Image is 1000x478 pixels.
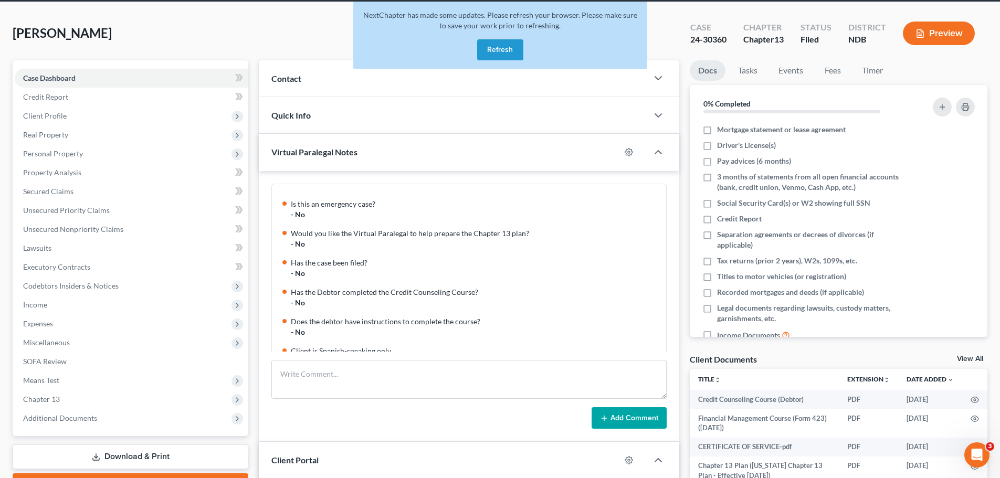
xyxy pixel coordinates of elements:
[690,34,727,46] div: 24-30360
[717,330,780,341] span: Income Documents
[690,22,727,34] div: Case
[839,390,898,409] td: PDF
[903,22,975,45] button: Preview
[717,214,762,224] span: Credit Report
[717,229,904,250] span: Separation agreements or decrees of divorces (if applicable)
[291,316,660,327] div: Does the debtor have instructions to complete the course?
[291,287,660,298] div: Has the Debtor completed the Credit Counseling Course?
[271,110,311,120] span: Quick Info
[964,442,990,468] iframe: Intercom live chat
[15,163,248,182] a: Property Analysis
[801,22,831,34] div: Status
[23,376,59,385] span: Means Test
[23,281,119,290] span: Codebtors Insiders & Notices
[839,409,898,438] td: PDF
[770,60,812,81] a: Events
[717,303,904,324] span: Legal documents regarding lawsuits, custody matters, garnishments, etc.
[13,25,112,40] span: [PERSON_NAME]
[23,300,47,309] span: Income
[717,172,904,193] span: 3 months of statements from all open financial accounts (bank, credit union, Venmo, Cash App, etc.)
[271,147,357,157] span: Virtual Paralegal Notes
[898,390,962,409] td: [DATE]
[816,60,849,81] a: Fees
[291,228,660,239] div: Would you like the Virtual Paralegal to help prepare the Chapter 13 plan?
[271,455,319,465] span: Client Portal
[23,111,67,120] span: Client Profile
[23,357,67,366] span: SOFA Review
[23,149,83,158] span: Personal Property
[23,187,73,196] span: Secured Claims
[703,99,751,108] strong: 0% Completed
[291,346,660,356] div: Client is Spanish-speaking only.
[717,140,776,151] span: Driver's License(s)
[743,22,784,34] div: Chapter
[477,39,523,60] button: Refresh
[23,225,123,233] span: Unsecured Nonpriority Claims
[848,22,886,34] div: District
[948,377,954,383] i: expand_more
[23,73,76,82] span: Case Dashboard
[271,73,301,83] span: Contact
[717,156,791,166] span: Pay advices (6 months)
[730,60,766,81] a: Tasks
[717,256,857,266] span: Tax returns (prior 2 years), W2s, 1099s, etc.
[690,390,839,409] td: Credit Counseling Course (Debtor)
[848,34,886,46] div: NDB
[698,375,721,383] a: Titleunfold_more
[898,438,962,456] td: [DATE]
[907,375,954,383] a: Date Added expand_more
[714,377,721,383] i: unfold_more
[898,409,962,438] td: [DATE]
[854,60,891,81] a: Timer
[986,442,994,451] span: 3
[291,298,660,308] div: - No
[15,182,248,201] a: Secured Claims
[291,239,660,249] div: - No
[13,444,248,469] a: Download & Print
[15,69,248,88] a: Case Dashboard
[15,239,248,258] a: Lawsuits
[847,375,890,383] a: Extensionunfold_more
[15,201,248,220] a: Unsecured Priority Claims
[23,168,81,177] span: Property Analysis
[717,124,846,135] span: Mortgage statement or lease agreement
[23,92,68,101] span: Credit Report
[839,438,898,456] td: PDF
[363,10,637,30] span: NextChapter has made some updates. Please refresh your browser. Please make sure to save your wor...
[743,34,784,46] div: Chapter
[717,287,864,298] span: Recorded mortgages and deeds (if applicable)
[23,206,110,215] span: Unsecured Priority Claims
[690,409,839,438] td: Financial Management Course (Form 423) ([DATE])
[717,198,870,208] span: Social Security Card(s) or W2 showing full SSN
[23,338,70,347] span: Miscellaneous
[23,243,51,252] span: Lawsuits
[690,354,757,365] div: Client Documents
[23,130,68,139] span: Real Property
[717,271,846,282] span: Titles to motor vehicles (or registration)
[774,34,784,44] span: 13
[883,377,890,383] i: unfold_more
[291,327,660,337] div: - No
[291,199,660,209] div: Is this an emergency case?
[23,262,90,271] span: Executory Contracts
[23,413,97,422] span: Additional Documents
[15,88,248,107] a: Credit Report
[291,209,660,220] div: - No
[801,34,831,46] div: Filed
[957,355,983,363] a: View All
[291,258,660,268] div: Has the case been filed?
[15,258,248,277] a: Executory Contracts
[690,438,839,456] td: CERTIFICATE OF SERVICE-pdf
[15,220,248,239] a: Unsecured Nonpriority Claims
[592,407,667,429] button: Add Comment
[23,395,60,403] span: Chapter 13
[690,60,725,81] a: Docs
[23,319,53,328] span: Expenses
[15,352,248,371] a: SOFA Review
[291,268,660,279] div: - No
